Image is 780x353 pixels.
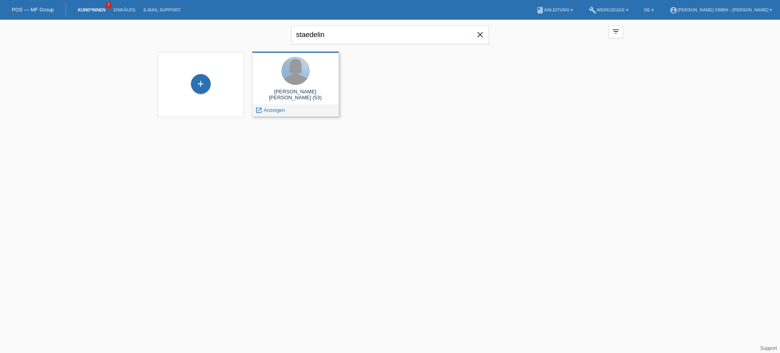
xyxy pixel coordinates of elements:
[12,7,54,13] a: POS — MF Group
[760,346,777,351] a: Support
[532,7,577,12] a: bookAnleitung ▾
[191,77,210,91] div: Kund*in hinzufügen
[585,7,632,12] a: buildWerkzeuge ▾
[255,107,285,113] a: launch Anzeigen
[640,7,658,12] a: DE ▾
[109,7,139,12] a: Einkäufe
[475,30,485,39] i: close
[258,89,333,101] div: [PERSON_NAME] [PERSON_NAME] (53)
[74,7,109,12] a: Kund*innen
[105,2,112,9] span: 7
[292,26,489,44] input: Suche...
[666,7,776,12] a: account_circle[PERSON_NAME] GmbH - [PERSON_NAME] ▾
[589,6,597,14] i: build
[255,107,262,114] i: launch
[140,7,185,12] a: E-Mail Support
[536,6,544,14] i: book
[612,27,620,36] i: filter_list
[264,107,285,113] span: Anzeigen
[670,6,677,14] i: account_circle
